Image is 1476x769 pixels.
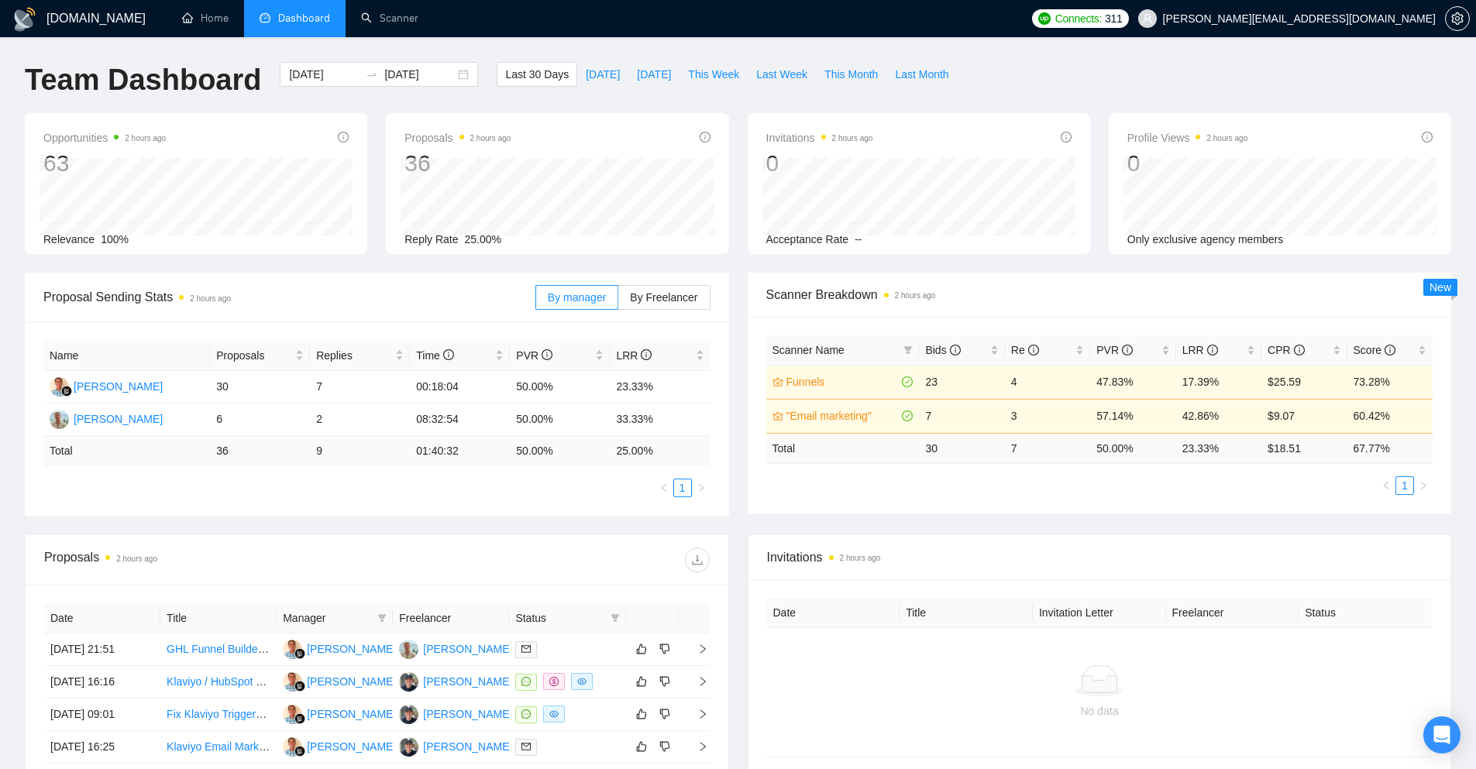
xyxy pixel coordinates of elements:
a: 1 [1396,477,1413,494]
img: upwork-logo.png [1038,12,1051,25]
td: 50.00% [510,371,610,403]
div: Open Intercom Messenger [1423,716,1461,754]
img: logo [12,7,37,32]
span: message [521,677,531,686]
input: Start date [289,66,360,83]
td: Total [766,433,920,463]
time: 2 hours ago [470,134,511,142]
span: download [686,554,709,566]
td: 7 [919,399,1004,433]
a: Klaviyo / HubSpot Email Marketing Expert [167,675,368,688]
img: TG [399,672,418,692]
div: 63 [43,149,166,178]
th: Proposals [210,341,310,371]
div: [PERSON_NAME] [423,640,512,657]
span: info-circle [1207,345,1218,355]
time: 2 hours ago [125,134,166,142]
span: -- [855,233,862,245]
span: mail [521,742,531,751]
span: This Week [688,66,739,83]
time: 2 hours ago [895,291,936,300]
span: right [685,741,708,752]
th: Replies [310,341,410,371]
td: 00:18:04 [410,371,510,403]
td: 50.00 % [510,436,610,466]
span: right [685,676,708,687]
button: This Week [680,62,748,87]
h1: Team Dashboard [25,62,261,98]
span: like [636,675,647,688]
a: searchScanner [361,12,418,25]
time: 2 hours ago [832,134,873,142]
td: 36 [210,436,310,466]
button: like [632,640,651,658]
span: filter [900,338,916,362]
img: gigradar-bm.png [61,386,72,397]
button: Last Week [748,62,816,87]
span: to [366,68,378,81]
span: check-circle [902,376,913,387]
button: dislike [655,672,674,691]
span: like [636,708,647,720]
button: right [692,479,710,497]
img: DG [50,410,69,429]
span: info-circle [1028,345,1039,355]
td: 67.77 % [1347,433,1433,463]
td: 6 [210,403,310,436]
button: dislike [655,705,674,723]
a: setting [1445,12,1470,25]
li: Previous Page [655,479,673,497]
td: Fix Klaviyo Triggers - SMS & Email Flows [160,699,277,731]
div: Proposals [44,548,377,572]
span: eye [577,677,587,686]
span: Proposal Sending Stats [43,287,535,307]
input: End date [384,66,455,83]
span: Proposals [404,129,511,147]
th: Name [43,341,210,371]
span: crown [772,376,783,387]
a: homeHome [182,12,229,25]
img: YP [283,672,302,692]
span: like [636,643,647,655]
span: check-circle [902,410,913,421]
td: 47.83% [1090,365,1175,399]
td: Total [43,436,210,466]
td: 73.28% [1347,365,1433,399]
button: dislike [655,640,674,658]
span: PVR [516,349,552,362]
div: 36 [404,149,511,178]
td: 7 [310,371,410,403]
span: filter [374,606,390,630]
span: Scanner Breakdown [766,285,1433,304]
span: CPR [1268,344,1304,356]
div: [PERSON_NAME] [307,673,396,690]
a: "Email marketing" [786,407,900,424]
span: Only exclusive agency members [1127,233,1284,245]
span: Relevance [43,233,95,245]
span: info-circle [641,349,652,360]
span: 100% [101,233,129,245]
span: Reply Rate [404,233,458,245]
span: dislike [659,740,670,753]
td: 30 [919,433,1004,463]
span: Dashboard [278,12,330,25]
span: info-circle [700,132,710,142]
span: [DATE] [637,66,671,83]
span: filter [611,613,620,623]
div: [PERSON_NAME] [423,705,512,723]
span: PVR [1096,344,1133,356]
th: Title [160,603,277,633]
li: 1 [1395,476,1414,495]
span: info-circle [338,132,349,142]
span: dislike [659,708,670,720]
span: Last Month [895,66,948,83]
span: LRR [616,349,652,362]
td: GHL Funnel Builder for Marketing Agency [160,633,277,666]
button: This Month [816,62,886,87]
span: Proposals [216,347,292,364]
span: Status [515,609,604,627]
span: swap-right [366,68,378,81]
img: DG [399,640,418,659]
div: 0 [1127,149,1248,178]
td: 42.86% [1176,399,1261,433]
